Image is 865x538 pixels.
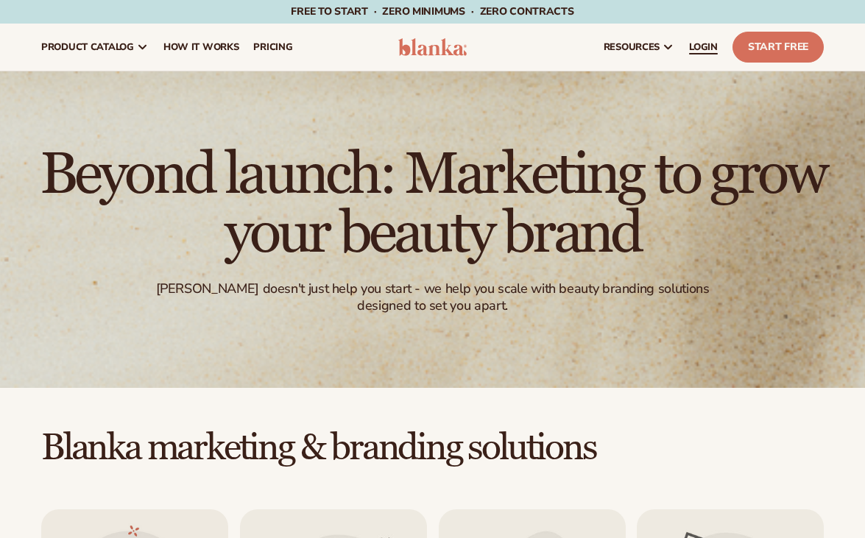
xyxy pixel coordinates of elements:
span: resources [604,41,660,53]
a: resources [596,24,682,71]
a: pricing [246,24,300,71]
span: LOGIN [689,41,718,53]
h1: Beyond launch: Marketing to grow your beauty brand [28,145,838,263]
span: product catalog [41,41,134,53]
span: Free to start · ZERO minimums · ZERO contracts [291,4,573,18]
span: How It Works [163,41,239,53]
a: Start Free [732,32,824,63]
img: logo [398,38,467,56]
a: LOGIN [682,24,725,71]
a: product catalog [34,24,156,71]
div: [PERSON_NAME] doesn't just help you start - we help you scale with beauty branding solutions desi... [152,280,713,315]
span: pricing [253,41,292,53]
a: How It Works [156,24,247,71]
